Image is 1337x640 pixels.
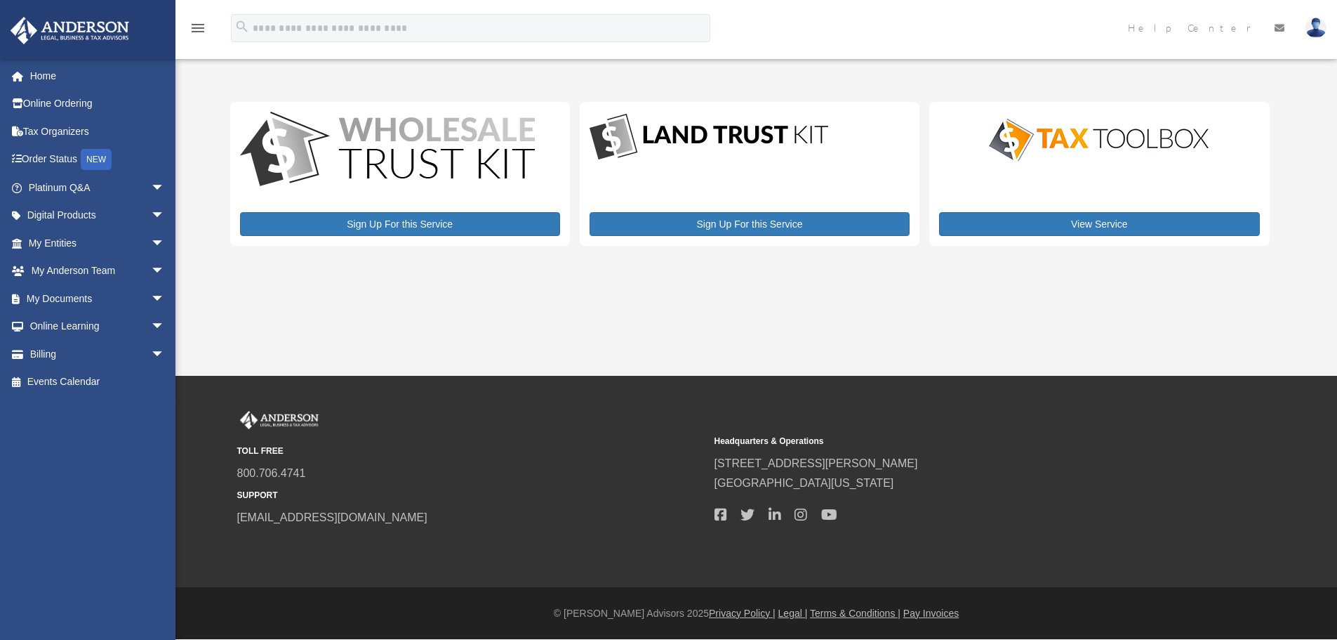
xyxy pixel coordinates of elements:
img: LandTrust_lgo-1.jpg [590,112,828,163]
a: Home [10,62,186,90]
a: Sign Up For this Service [590,212,910,236]
span: arrow_drop_down [151,229,179,258]
a: [STREET_ADDRESS][PERSON_NAME] [714,457,918,469]
span: arrow_drop_down [151,174,179,202]
a: Digital Productsarrow_drop_down [10,202,179,230]
a: Legal | [778,608,808,619]
a: Pay Invoices [903,608,959,619]
div: NEW [81,149,112,170]
a: My Entitiesarrow_drop_down [10,229,186,257]
a: Billingarrow_drop_down [10,340,186,368]
img: Anderson Advisors Platinum Portal [237,411,321,429]
div: © [PERSON_NAME] Advisors 2025 [175,605,1337,622]
a: My Anderson Teamarrow_drop_down [10,257,186,285]
span: arrow_drop_down [151,285,179,313]
a: Online Ordering [10,90,186,118]
a: Privacy Policy | [709,608,776,619]
a: Online Learningarrow_drop_down [10,313,186,341]
small: Headquarters & Operations [714,434,1182,449]
a: Events Calendar [10,368,186,396]
i: menu [189,20,206,37]
img: Anderson Advisors Platinum Portal [6,17,133,44]
span: arrow_drop_down [151,313,179,341]
a: Order StatusNEW [10,145,186,174]
span: arrow_drop_down [151,257,179,286]
a: 800.706.4741 [237,467,306,479]
small: TOLL FREE [237,444,705,459]
a: [GEOGRAPHIC_DATA][US_STATE] [714,477,894,489]
a: My Documentsarrow_drop_down [10,285,186,313]
a: View Service [939,212,1259,236]
img: User Pic [1305,18,1326,38]
a: menu [189,25,206,37]
small: SUPPORT [237,488,705,503]
a: [EMAIL_ADDRESS][DOMAIN_NAME] [237,511,427,523]
a: Sign Up For this Service [240,212,560,236]
img: WS-Trust-Kit-lgo-1.jpg [240,112,535,190]
span: arrow_drop_down [151,340,179,369]
i: search [234,19,250,34]
a: Terms & Conditions | [810,608,900,619]
a: Tax Organizers [10,117,186,145]
a: Platinum Q&Aarrow_drop_down [10,174,186,202]
span: arrow_drop_down [151,202,179,230]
